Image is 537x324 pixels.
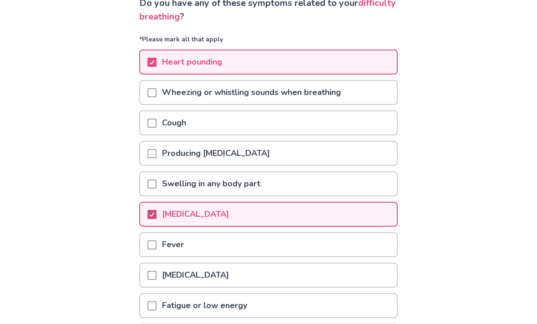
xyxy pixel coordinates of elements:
p: Heart pounding [157,50,228,74]
p: Fatigue or low energy [157,294,253,317]
p: Producing [MEDICAL_DATA] [157,142,275,165]
p: *Please mark all that apply [139,35,398,50]
p: [MEDICAL_DATA] [157,203,234,226]
p: Wheezing or whistling sounds when breathing [157,81,346,104]
p: Swelling in any body part [157,172,266,195]
p: Cough [157,111,192,135]
p: Fever [157,233,189,256]
p: [MEDICAL_DATA] [157,264,234,287]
